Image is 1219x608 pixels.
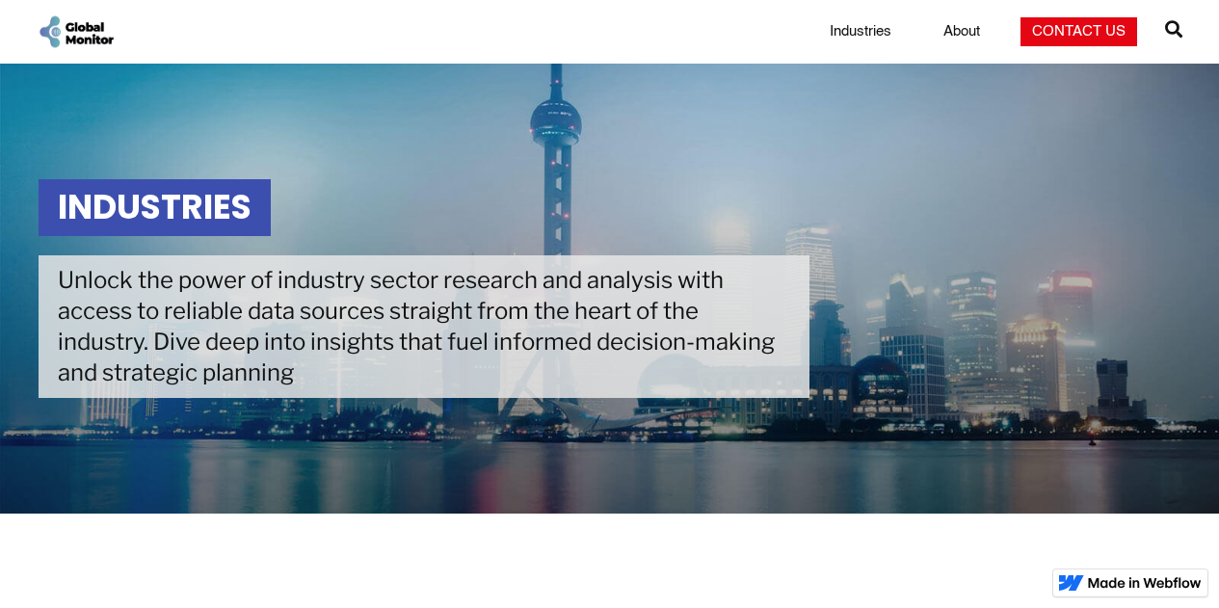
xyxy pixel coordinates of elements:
[1088,577,1202,589] img: Made in Webflow
[818,22,903,41] a: Industries
[1020,17,1137,46] a: Contact Us
[39,179,271,236] h1: Industries
[37,13,116,49] a: home
[39,255,809,398] div: Unlock the power of industry sector research and analysis with access to reliable data sources st...
[932,22,992,41] a: About
[1165,13,1182,51] a: 
[1165,15,1182,42] span: 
